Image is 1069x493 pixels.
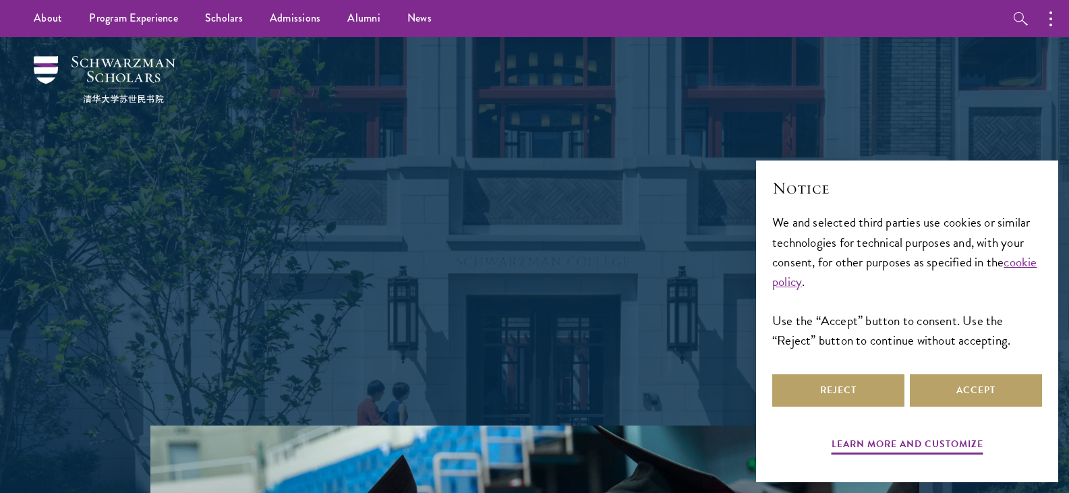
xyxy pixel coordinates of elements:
[772,212,1042,349] div: We and selected third parties use cookies or similar technologies for technical purposes and, wit...
[34,56,175,103] img: Schwarzman Scholars
[832,436,983,457] button: Learn more and customize
[772,177,1042,200] h2: Notice
[772,252,1037,291] a: cookie policy
[772,374,904,407] button: Reject
[910,374,1042,407] button: Accept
